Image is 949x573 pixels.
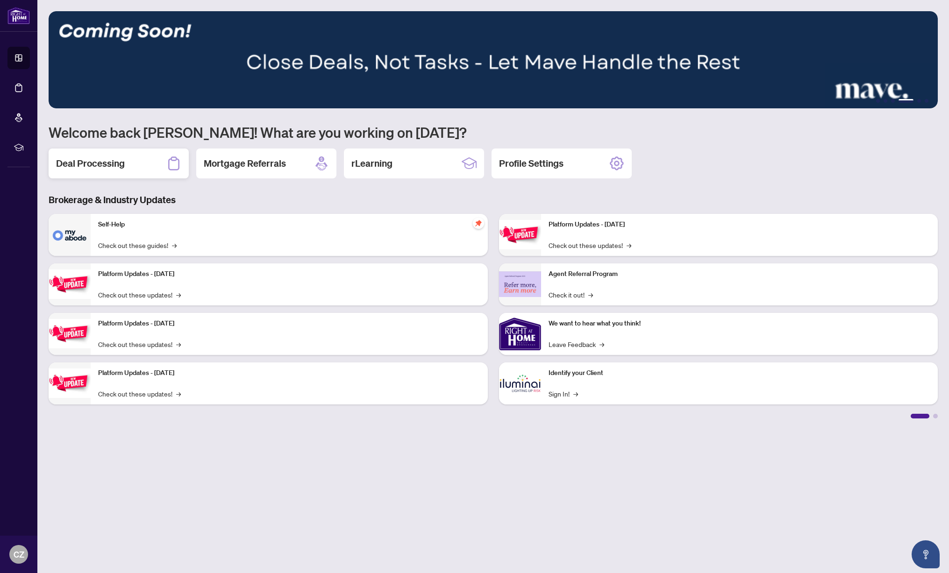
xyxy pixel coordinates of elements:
[876,99,880,103] button: 1
[49,193,938,206] h3: Brokerage & Industry Updates
[98,368,480,378] p: Platform Updates - [DATE]
[49,368,91,398] img: Platform Updates - July 8, 2025
[549,290,593,300] a: Check it out!→
[7,7,30,24] img: logo
[499,271,541,297] img: Agent Referral Program
[549,368,931,378] p: Identify your Client
[891,99,895,103] button: 3
[627,240,631,250] span: →
[98,240,177,250] a: Check out these guides!→
[49,319,91,348] img: Platform Updates - July 21, 2025
[588,290,593,300] span: →
[49,214,91,256] img: Self-Help
[573,389,578,399] span: →
[599,339,604,349] span: →
[473,218,484,229] span: pushpin
[98,290,181,300] a: Check out these updates!→
[172,240,177,250] span: →
[98,389,181,399] a: Check out these updates!→
[98,269,480,279] p: Platform Updates - [DATE]
[351,157,392,170] h2: rLearning
[925,99,928,103] button: 6
[98,219,480,230] p: Self-Help
[499,220,541,249] img: Platform Updates - June 23, 2025
[549,318,931,329] p: We want to hear what you think!
[912,540,940,568] button: Open asap
[56,157,125,170] h2: Deal Processing
[499,313,541,355] img: We want to hear what you think!
[176,389,181,399] span: →
[204,157,286,170] h2: Mortgage Referrals
[899,99,913,103] button: 4
[98,318,480,329] p: Platform Updates - [DATE]
[98,339,181,349] a: Check out these updates!→
[176,290,181,300] span: →
[549,240,631,250] a: Check out these updates!→
[499,157,564,170] h2: Profile Settings
[549,389,578,399] a: Sign In!→
[499,362,541,404] img: Identify your Client
[49,269,91,299] img: Platform Updates - September 16, 2025
[49,11,938,108] img: Slide 3
[884,99,887,103] button: 2
[14,548,24,561] span: CZ
[549,269,931,279] p: Agent Referral Program
[549,219,931,230] p: Platform Updates - [DATE]
[549,339,604,349] a: Leave Feedback→
[49,123,938,141] h1: Welcome back [PERSON_NAME]! What are you working on [DATE]?
[176,339,181,349] span: →
[917,99,921,103] button: 5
